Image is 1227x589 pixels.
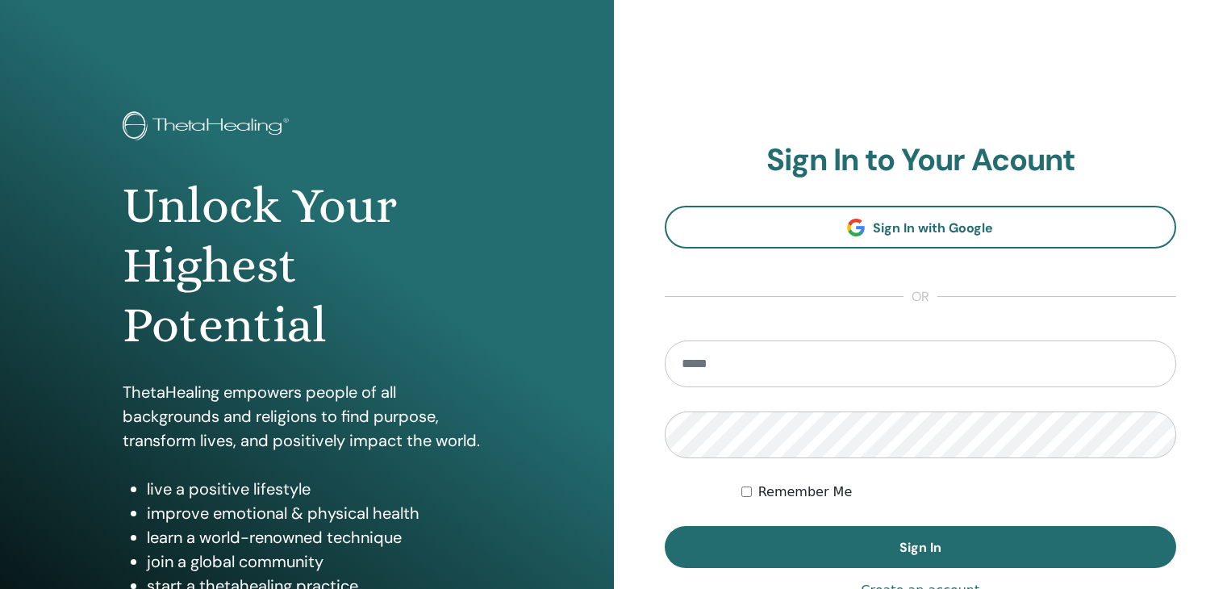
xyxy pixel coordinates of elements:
div: Keep me authenticated indefinitely or until I manually logout [741,482,1176,502]
label: Remember Me [758,482,853,502]
li: improve emotional & physical health [147,501,491,525]
span: Sign In [899,539,941,556]
span: Sign In with Google [873,219,993,236]
a: Sign In with Google [665,206,1177,249]
li: join a global community [147,549,491,574]
li: live a positive lifestyle [147,477,491,501]
p: ThetaHealing empowers people of all backgrounds and religions to find purpose, transform lives, a... [123,380,491,453]
h2: Sign In to Your Acount [665,142,1177,179]
span: or [904,287,937,307]
h1: Unlock Your Highest Potential [123,176,491,356]
button: Sign In [665,526,1177,568]
li: learn a world-renowned technique [147,525,491,549]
